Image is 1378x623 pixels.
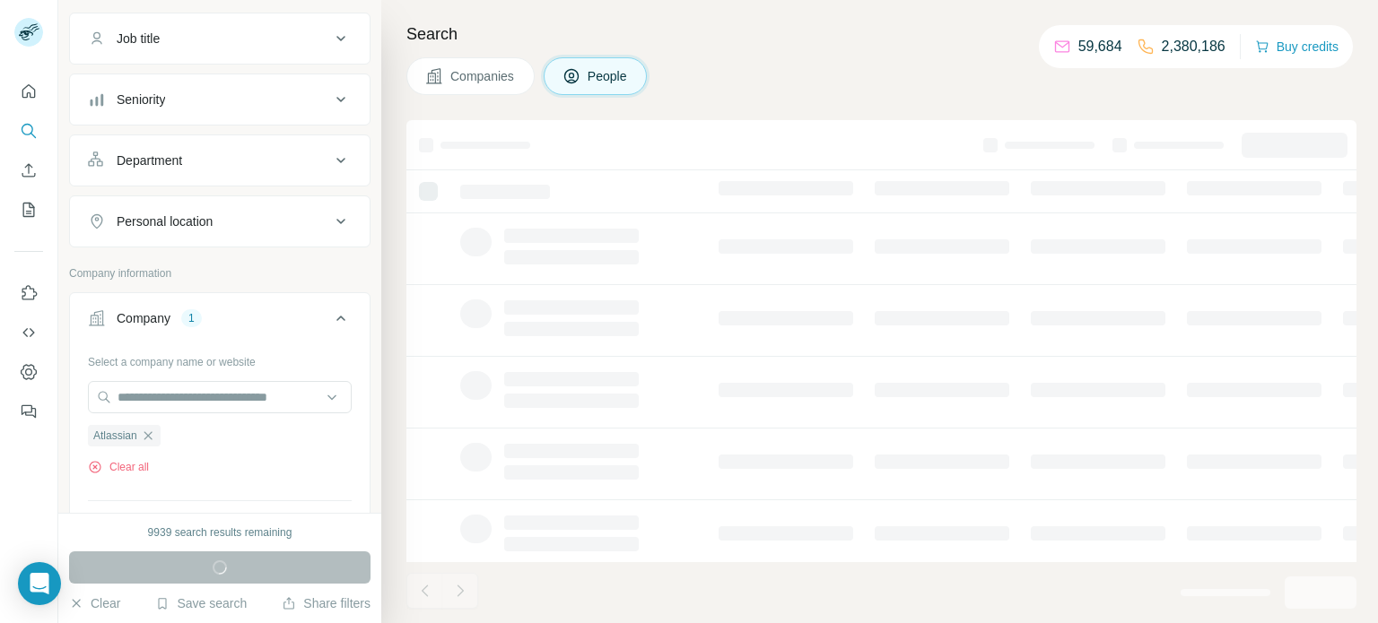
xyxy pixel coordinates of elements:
div: 1 [181,310,202,326]
button: Department [70,139,370,182]
button: Search [14,115,43,147]
span: People [588,67,629,85]
span: Atlassian [93,428,137,444]
button: Clear [69,594,120,612]
button: Buy credits [1255,34,1339,59]
button: My lists [14,194,43,226]
button: Use Surfe on LinkedIn [14,277,43,309]
button: Save search [155,594,247,612]
button: Quick start [14,75,43,108]
button: Dashboard [14,356,43,388]
p: Company information [69,265,371,281]
span: Companies [450,67,516,85]
button: Seniority [70,78,370,121]
p: 59,684 [1078,36,1122,57]
div: Select a company name or website [88,347,352,370]
div: Department [117,151,182,169]
button: Company1 [70,297,370,347]
button: Enrich CSV [14,154,43,186]
p: 2,380,186 [1162,36,1225,57]
button: Use Surfe API [14,316,43,349]
button: Personal location [70,200,370,243]
div: Open Intercom Messenger [18,562,61,605]
div: Personal location [117,212,213,230]
div: Job title [117,30,160,48]
div: Seniority [117,91,165,108]
h4: Search [406,22,1356,47]
button: Share filters [282,594,371,612]
div: Company [117,309,170,327]
button: Clear all [88,459,149,475]
div: 9939 search results remaining [148,524,292,541]
button: Feedback [14,395,43,428]
button: Job title [70,17,370,60]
